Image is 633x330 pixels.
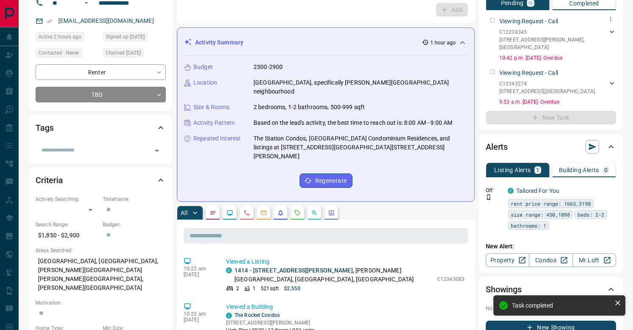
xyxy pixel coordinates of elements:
svg: Opportunities [311,209,318,216]
p: [STREET_ADDRESS] , [GEOGRAPHIC_DATA] [499,88,595,95]
h2: Criteria [36,173,63,187]
div: condos.ca [226,267,232,273]
p: 1 [536,167,539,173]
p: C12343083 [437,275,465,283]
p: [DATE] [184,317,213,323]
div: Mon Aug 18 2025 [36,32,99,44]
svg: Requests [294,209,301,216]
a: Condos [529,253,572,267]
p: The Station Condos, [GEOGRAPHIC_DATA] Condominium Residences, and listings at [STREET_ADDRESS][GE... [253,134,468,161]
p: 521 sqft [261,285,279,292]
p: Based on the lead's activity, the best time to reach out is: 8:00 AM - 9:00 AM [253,118,452,127]
button: Regenerate [300,173,352,188]
h2: Showings [486,283,522,296]
p: [GEOGRAPHIC_DATA], specifically [PERSON_NAME][GEOGRAPHIC_DATA] neighbourhood [253,78,468,96]
p: Activity Pattern [193,118,235,127]
p: 2300-2900 [253,63,283,71]
svg: Email Verified [47,18,52,24]
p: Areas Searched: [36,247,166,254]
p: Building Alerts [559,167,599,173]
div: Fri Mar 17 2023 [103,32,166,44]
p: $1,850 - $2,900 [36,228,99,242]
p: 10:22 am [184,266,213,272]
p: Viewed a Building [226,302,465,311]
div: Alerts [486,137,616,157]
p: [STREET_ADDRESS][PERSON_NAME] [226,319,315,327]
svg: Lead Browsing Activity [226,209,233,216]
a: The Rocket Condos [234,312,280,318]
span: bathrooms: 1 [511,221,546,230]
p: $2,550 [284,285,300,292]
span: size range: 450,1098 [511,210,570,219]
p: [GEOGRAPHIC_DATA], [GEOGRAPHIC_DATA], [PERSON_NAME][GEOGRAPHIC_DATA][PERSON_NAME][GEOGRAPHIC_DATA... [36,254,166,295]
p: Location [193,78,217,87]
p: Budget [193,63,213,71]
p: Search Range: [36,221,99,228]
span: Contacted - Never [39,49,79,57]
div: Activity Summary1 hour ago [184,35,468,50]
span: Claimed [DATE] [106,49,141,57]
p: No showings booked [486,305,616,312]
p: C12343274 [499,80,595,88]
div: condos.ca [508,188,514,194]
p: Viewing Request - Call [499,17,558,26]
p: Off [486,187,503,194]
p: New Alert: [486,242,616,251]
span: Active 2 hours ago [39,33,81,41]
div: condos.ca [226,313,232,319]
p: 1 [253,285,256,292]
p: Listing Alerts [494,167,531,173]
p: , [PERSON_NAME][GEOGRAPHIC_DATA], [GEOGRAPHIC_DATA], [GEOGRAPHIC_DATA] [234,266,433,284]
h2: Alerts [486,140,508,154]
p: Size & Rooms [193,103,230,112]
div: TBD [36,87,166,102]
p: 2 [236,285,239,292]
div: Tue Jun 27 2023 [103,48,166,60]
a: Property [486,253,529,267]
p: 2 bedrooms, 1-2 bathrooms, 500-999 sqft [253,103,365,112]
p: Completed [569,0,599,6]
p: Budget: [103,221,166,228]
div: Renter [36,64,166,80]
span: Signed up [DATE] [106,33,145,41]
a: Tailored For You [516,187,559,194]
p: Activity Summary [195,38,243,47]
p: 0 [604,167,608,173]
svg: Agent Actions [328,209,335,216]
svg: Calls [243,209,250,216]
p: Actively Searching: [36,195,99,203]
p: Motivation: [36,299,166,307]
a: 1414 - [STREET_ADDRESS][PERSON_NAME] [234,267,353,274]
div: Task completed [512,302,611,309]
p: Repeated Interest [193,134,241,143]
span: rent price range: 1665,3190 [511,199,591,208]
p: Timeframe: [103,195,166,203]
p: [DATE] [184,272,213,278]
svg: Emails [260,209,267,216]
div: Criteria [36,170,166,190]
svg: Notes [209,209,216,216]
div: C12238345[STREET_ADDRESS][PERSON_NAME],[GEOGRAPHIC_DATA] [499,27,616,53]
p: 10:22 am [184,311,213,317]
p: C12238345 [499,28,608,36]
p: Viewing Request - Call [499,69,558,77]
p: Viewed a Listing [226,257,465,266]
svg: Push Notification Only [486,194,492,200]
div: Showings [486,279,616,300]
svg: Listing Alerts [277,209,284,216]
p: 10:42 p.m. [DATE] - Overdue [499,54,616,62]
a: Mr.Loft [572,253,616,267]
div: Tags [36,118,166,138]
h2: Tags [36,121,53,135]
a: [EMAIL_ADDRESS][DOMAIN_NAME] [58,17,154,24]
span: beds: 2-2 [578,210,604,219]
p: All [181,210,187,216]
button: Open [151,145,163,157]
p: 9:53 a.m. [DATE] - Overdue [499,98,616,106]
div: C12343274[STREET_ADDRESS],[GEOGRAPHIC_DATA] [499,78,616,97]
p: [STREET_ADDRESS][PERSON_NAME] , [GEOGRAPHIC_DATA] [499,36,608,51]
p: 1 hour ago [430,39,456,47]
